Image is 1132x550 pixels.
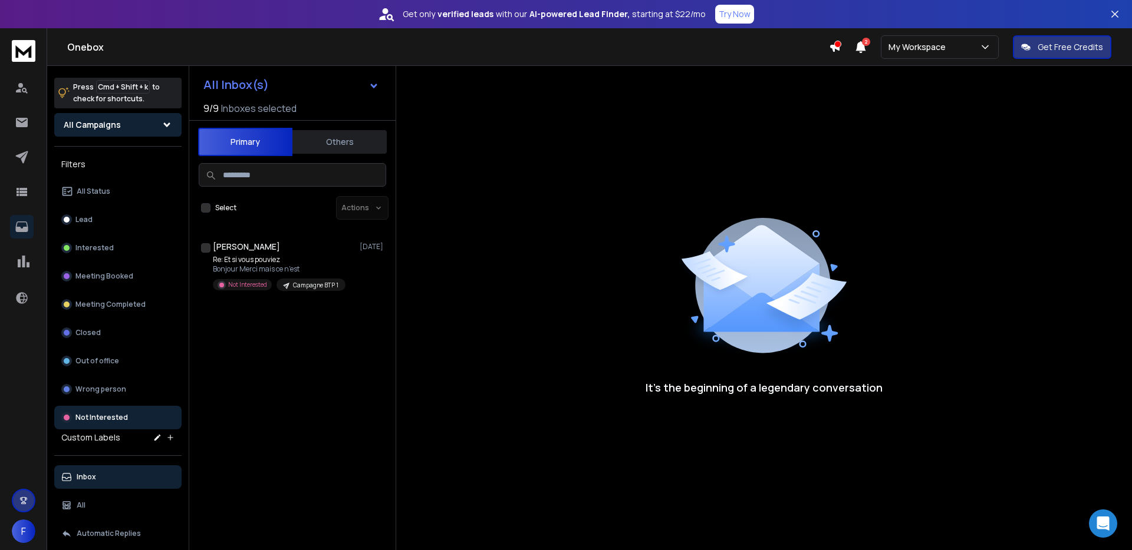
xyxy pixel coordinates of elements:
p: All [77,501,85,510]
button: Closed [54,321,182,344]
p: Out of office [75,356,119,366]
p: Get only with our starting at $22/mo [403,8,706,20]
button: F [12,519,35,543]
button: Automatic Replies [54,522,182,545]
span: Cmd + Shift + k [96,80,150,94]
span: 2 [862,38,870,46]
p: Get Free Credits [1038,41,1103,53]
p: Interested [75,243,114,253]
button: All Inbox(s) [194,73,389,97]
h1: [PERSON_NAME] [213,241,280,253]
div: Open Intercom Messenger [1089,509,1117,538]
button: All Status [54,180,182,203]
p: Meeting Booked [75,271,133,281]
h1: All Campaigns [64,119,121,131]
div: Keywords by Traffic [130,69,199,77]
p: Bonjour Merci mais ce n'est [213,264,345,274]
h3: Custom Labels [61,432,120,443]
button: Not Interested [54,406,182,429]
h1: All Inbox(s) [203,79,269,91]
p: Wrong person [75,385,126,394]
p: All Status [77,187,110,196]
p: Meeting Completed [75,300,146,309]
h3: Filters [54,156,182,173]
img: tab_domain_overview_orange.svg [32,68,41,78]
p: Re: Et si vous pouviez [213,255,345,264]
div: v 4.0.25 [33,19,58,28]
strong: AI-powered Lead Finder, [529,8,630,20]
p: Lead [75,215,93,224]
p: Automatic Replies [77,529,141,538]
button: All [54,493,182,517]
button: Primary [198,128,292,156]
p: Inbox [77,472,96,482]
div: Domain: [URL] [31,31,84,40]
img: logo_orange.svg [19,19,28,28]
button: Wrong person [54,377,182,401]
img: logo [12,40,35,62]
p: Try Now [719,8,751,20]
p: Closed [75,328,101,337]
p: Campagne BTP 1 [293,281,338,290]
h3: Inboxes selected [221,101,297,115]
p: My Workspace [889,41,950,53]
p: Not Interested [75,413,128,422]
button: Out of office [54,349,182,373]
p: Not Interested [228,280,267,289]
p: Press to check for shortcuts. [73,81,160,105]
img: tab_keywords_by_traffic_grey.svg [117,68,127,78]
button: Inbox [54,465,182,489]
button: Lead [54,208,182,231]
img: website_grey.svg [19,31,28,40]
button: Meeting Completed [54,293,182,316]
span: 9 / 9 [203,101,219,115]
button: Meeting Booked [54,264,182,288]
p: It’s the beginning of a legendary conversation [646,379,883,396]
p: [DATE] [360,242,386,251]
button: All Campaigns [54,113,182,137]
strong: verified leads [437,8,493,20]
button: Get Free Credits [1013,35,1111,59]
button: Try Now [715,5,754,24]
div: Domain Overview [45,69,106,77]
button: Others [292,129,387,155]
label: Select [215,203,236,213]
h1: Onebox [67,40,829,54]
button: Interested [54,236,182,260]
